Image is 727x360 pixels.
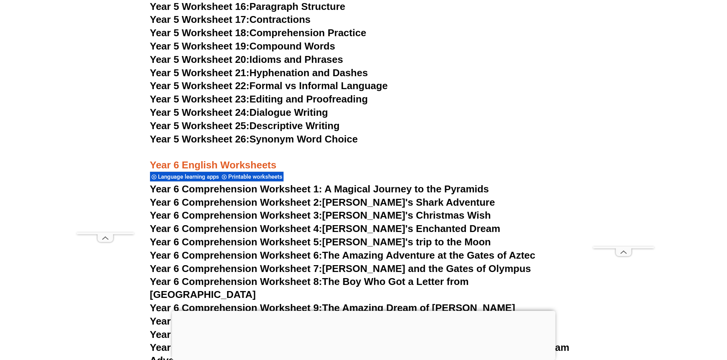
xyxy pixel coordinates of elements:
a: Year 6 Comprehension Worksheet 10:The Boy Who Became an Avenger [150,315,488,327]
a: Year 5 Worksheet 17:Contractions [150,14,311,25]
a: Year 5 Worksheet 16:Paragraph Structure [150,1,345,12]
span: Year 5 Worksheet 26: [150,133,250,145]
iframe: Advertisement [172,311,555,358]
a: Year 5 Worksheet 26:Synonym Word Choice [150,133,358,145]
span: Year 6 Comprehension Worksheet 11: [150,329,328,340]
a: Year 6 Comprehension Worksheet 7:[PERSON_NAME] and the Gates of Olympus [150,263,531,274]
a: Year 6 Comprehension Worksheet 9:The Amazing Dream of [PERSON_NAME] [150,302,515,314]
a: Year 6 Comprehension Worksheet 6:The Amazing Adventure at the Gates of Aztec [150,250,535,261]
span: Year 5 Worksheet 24: [150,107,250,118]
a: Year 5 Worksheet 25:Descriptive Writing [150,120,340,131]
span: Year 6 Comprehension Worksheet 4: [150,223,322,234]
h3: Year 6 English Worksheets [150,146,577,172]
iframe: Chat Widget [600,274,727,360]
span: Year 6 Comprehension Worksheet 9: [150,302,322,314]
span: Year 5 Worksheet 23: [150,93,250,105]
a: Year 6 Comprehension Worksheet 4:[PERSON_NAME]'s Enchanted Dream [150,223,500,234]
span: Year 6 Comprehension Worksheet 5: [150,236,322,248]
iframe: Advertisement [593,18,654,246]
span: Year 6 Comprehension Worksheet 3: [150,210,322,221]
span: Year 6 Comprehension Worksheet 7: [150,263,322,274]
span: Year 6 Comprehension Worksheet 6: [150,250,322,261]
a: Year 6 Comprehension Worksheet 5:[PERSON_NAME]'s trip to the Moon [150,236,491,248]
a: Year 5 Worksheet 22:Formal vs Informal Language [150,80,388,91]
span: Year 5 Worksheet 25: [150,120,250,131]
div: Printable worksheets [220,171,284,182]
a: Year 6 Comprehension Worksheet 3:[PERSON_NAME]'s Christmas Wish [150,210,491,221]
a: Year 6 Comprehension Worksheet 2:[PERSON_NAME]'s Shark Adventure [150,197,495,208]
span: Year 6 Comprehension Worksheet 10: [150,315,328,327]
span: Year 5 Worksheet 21: [150,67,250,78]
span: Year 5 Worksheet 16: [150,1,250,12]
span: Printable worksheets [228,173,285,180]
span: Year 6 Comprehension Worksheet 2: [150,197,322,208]
span: Year 5 Worksheet 19: [150,40,250,52]
a: Year 5 Worksheet 21:Hyphenation and Dashes [150,67,368,78]
a: Year 6 Comprehension Worksheet 8:The Boy Who Got a Letter from [GEOGRAPHIC_DATA] [150,276,469,300]
span: Year 6 Comprehension Worksheet 12: [150,342,328,353]
span: Year 5 Worksheet 20: [150,54,250,65]
a: Year 6 Comprehension Worksheet 1: A Magical Journey to the Pyramids [150,183,489,195]
a: Year 5 Worksheet 24:Dialogue Writing [150,107,328,118]
iframe: Advertisement [77,18,134,232]
a: Year 5 Worksheet 19:Compound Words [150,40,335,52]
span: Language learning apps [158,173,221,180]
a: Year 5 Worksheet 23:Editing and Proofreading [150,93,368,105]
div: Language learning apps [150,171,220,182]
span: Year 5 Worksheet 18: [150,27,250,38]
span: Year 5 Worksheet 22: [150,80,250,91]
a: Year 6 Comprehension Worksheet 11:[PERSON_NAME]'s Dream Adventure [150,329,504,340]
span: Year 6 Comprehension Worksheet 8: [150,276,322,287]
span: Year 5 Worksheet 17: [150,14,250,25]
a: Year 5 Worksheet 20:Idioms and Phrases [150,54,343,65]
a: Year 5 Worksheet 18:Comprehension Practice [150,27,366,38]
